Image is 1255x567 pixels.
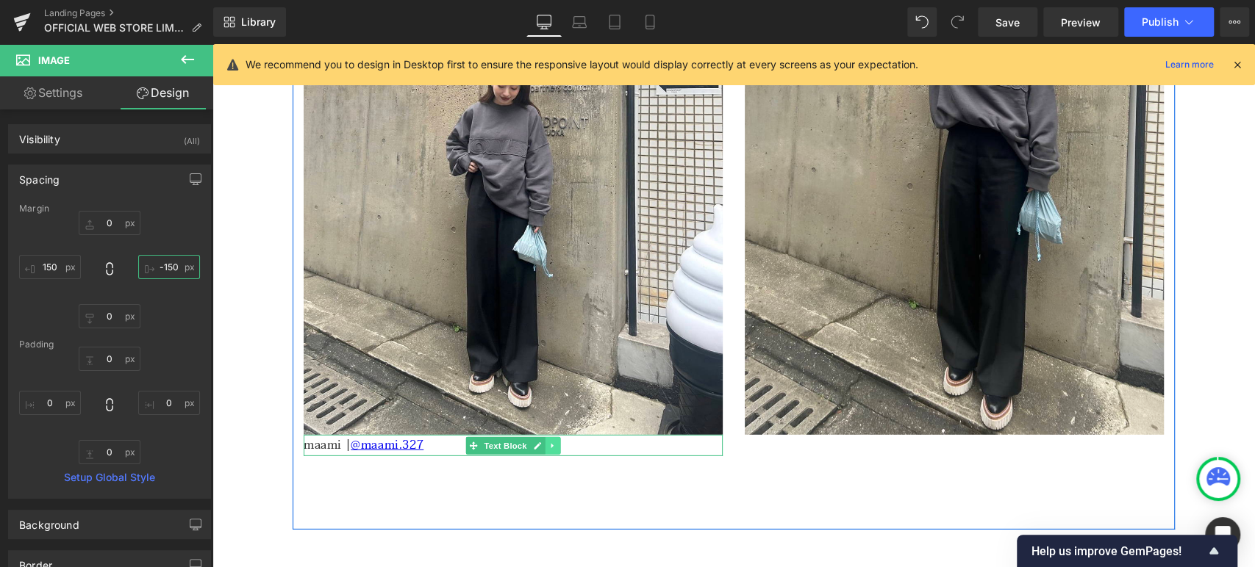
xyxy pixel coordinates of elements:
div: (All) [184,125,200,149]
a: Laptop [562,7,597,37]
input: 0 [138,255,200,279]
input: 0 [79,347,140,371]
span: Library [241,15,276,29]
input: 0 [79,440,140,464]
a: @maami.327 [138,391,211,411]
a: Design [110,76,216,109]
input: 0 [19,391,81,415]
p: We recommend you to design in Desktop first to ensure the responsive layout would display correct... [246,57,918,73]
div: Margin [19,203,200,214]
a: Mobile [632,7,668,37]
button: More [1220,7,1249,37]
a: Tablet [597,7,632,37]
span: Publish [1142,16,1179,28]
span: Save [995,15,1020,30]
div: Background [19,510,79,531]
a: Landing Pages [44,7,213,19]
button: Show survey - Help us improve GemPages! [1031,542,1223,560]
span: Image [38,54,70,66]
input: 0 [79,211,140,235]
span: Help us improve GemPages! [1031,544,1205,558]
input: 0 [79,304,140,328]
input: 0 [138,391,200,415]
a: Desktop [526,7,562,37]
input: 0 [19,255,81,279]
button: Publish [1124,7,1214,37]
div: Open Intercom Messenger [1205,517,1240,552]
a: Expand / Collapse [333,393,348,411]
a: Learn more [1159,56,1220,73]
a: Setup Global Style [19,472,200,483]
a: Preview [1043,7,1118,37]
a: New Library [213,7,286,37]
span: OFFICIAL WEB STORE LIMITED ITEM [44,22,185,34]
span: Preview [1061,15,1101,30]
span: Text Block [268,393,317,411]
div: Visibility [19,125,60,145]
div: Spacing [19,165,60,186]
button: Undo [907,7,937,37]
div: Padding [19,339,200,350]
button: Redo [943,7,972,37]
